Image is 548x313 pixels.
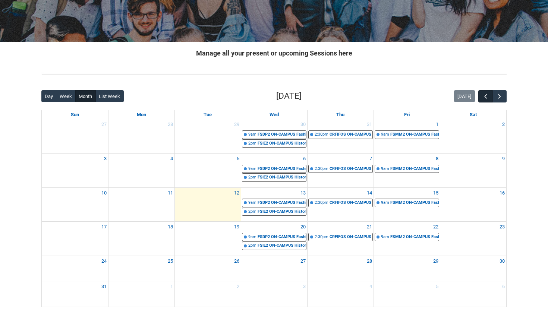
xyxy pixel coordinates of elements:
[108,154,174,188] td: Go to August 4, 2025
[169,281,174,292] a: Go to September 1, 2025
[501,154,506,164] a: Go to August 9, 2025
[307,281,374,307] td: Go to September 4, 2025
[95,90,124,102] button: List Week
[365,222,374,232] a: Go to August 21, 2025
[41,48,507,58] h2: Manage all your present or upcoming Sessions here
[440,119,506,153] td: Go to August 2, 2025
[432,222,440,232] a: Go to August 22, 2025
[299,256,307,266] a: Go to August 27, 2025
[315,166,328,172] div: 2:30pm
[235,281,241,292] a: Go to September 2, 2025
[365,188,374,198] a: Go to August 14, 2025
[374,281,440,307] td: Go to September 5, 2025
[42,222,108,256] td: Go to August 17, 2025
[299,119,307,130] a: Go to July 30, 2025
[365,119,374,130] a: Go to July 31, 2025
[501,119,506,130] a: Go to August 2, 2025
[330,200,372,206] div: CRFIFOS ON-CAMPUS Industry Foundations (Tutorial 10) | [GEOGRAPHIC_DATA].) (capacity x32ppl) | [P...
[248,243,256,249] div: 2pm
[302,281,307,292] a: Go to September 3, 2025
[169,154,174,164] a: Go to August 4, 2025
[381,132,389,138] div: 9am
[258,132,306,138] div: FSDP2 ON-CAMPUS Fashion Design: Reinvention STAGE 2 GROUP 1 | Studio 2 ([PERSON_NAME].) (capacity...
[432,256,440,266] a: Go to August 29, 2025
[42,281,108,307] td: Go to August 31, 2025
[166,188,174,198] a: Go to August 11, 2025
[174,256,241,281] td: Go to August 26, 2025
[233,222,241,232] a: Go to August 19, 2025
[233,188,241,198] a: Go to August 12, 2025
[233,256,241,266] a: Go to August 26, 2025
[241,281,307,307] td: Go to September 3, 2025
[381,234,389,240] div: 9am
[390,200,439,206] div: FSMM2 ON-CAMPUS Fashion Resourcing and Remaking STAGE 2 GROUP 2 | Studio 6 ([PERSON_NAME].) (capa...
[434,119,440,130] a: Go to August 1, 2025
[302,154,307,164] a: Go to August 6, 2025
[492,90,507,102] button: Next Month
[248,174,256,181] div: 2pm
[75,90,96,102] button: Month
[440,187,506,222] td: Go to August 16, 2025
[374,154,440,188] td: Go to August 8, 2025
[248,140,256,147] div: 2pm
[478,90,492,102] button: Previous Month
[241,187,307,222] td: Go to August 13, 2025
[100,222,108,232] a: Go to August 17, 2025
[335,110,346,119] a: Thursday
[258,243,306,249] div: FSIE2 ON-CAMPUS History of Fashion Systems STAGE 2 | Studio 3 ([PERSON_NAME] St.) (capacity x30pp...
[248,234,256,240] div: 9am
[258,174,306,181] div: FSIE2 ON-CAMPUS History of Fashion Systems STAGE 2 | Studio 3 ([PERSON_NAME] St.) (capacity x30pp...
[174,187,241,222] td: Go to August 12, 2025
[258,209,306,215] div: FSIE2 ON-CAMPUS History of Fashion Systems STAGE 2 | Studio 3 ([PERSON_NAME] St.) (capacity x30pp...
[440,222,506,256] td: Go to August 23, 2025
[374,187,440,222] td: Go to August 15, 2025
[103,154,108,164] a: Go to August 3, 2025
[454,90,475,102] button: [DATE]
[42,154,108,188] td: Go to August 3, 2025
[307,119,374,153] td: Go to July 31, 2025
[258,234,306,240] div: FSDP2 ON-CAMPUS Fashion Design: Reinvention STAGE 2 GROUP 1 | Studio 2 ([PERSON_NAME].) (capacity...
[100,119,108,130] a: Go to July 27, 2025
[248,209,256,215] div: 2pm
[108,281,174,307] td: Go to September 1, 2025
[166,256,174,266] a: Go to August 25, 2025
[41,90,57,102] button: Day
[498,256,506,266] a: Go to August 30, 2025
[241,222,307,256] td: Go to August 20, 2025
[374,222,440,256] td: Go to August 22, 2025
[258,166,306,172] div: FSDP2 ON-CAMPUS Fashion Design: Reinvention STAGE 2 GROUP 1 | Studio 2 ([PERSON_NAME].) (capacity...
[365,256,374,266] a: Go to August 28, 2025
[258,200,306,206] div: FSDP2 ON-CAMPUS Fashion Design: Reinvention STAGE 2 GROUP 1 | Studio 2 ([PERSON_NAME].) (capacity...
[432,188,440,198] a: Go to August 15, 2025
[381,200,389,206] div: 9am
[403,110,411,119] a: Friday
[374,256,440,281] td: Go to August 29, 2025
[368,281,374,292] a: Go to September 4, 2025
[100,256,108,266] a: Go to August 24, 2025
[440,154,506,188] td: Go to August 9, 2025
[501,281,506,292] a: Go to September 6, 2025
[42,187,108,222] td: Go to August 10, 2025
[100,281,108,292] a: Go to August 31, 2025
[108,222,174,256] td: Go to August 18, 2025
[315,200,328,206] div: 2:30pm
[174,281,241,307] td: Go to September 2, 2025
[202,110,213,119] a: Tuesday
[108,119,174,153] td: Go to July 28, 2025
[498,188,506,198] a: Go to August 16, 2025
[307,222,374,256] td: Go to August 21, 2025
[468,110,478,119] a: Saturday
[241,119,307,153] td: Go to July 30, 2025
[69,110,81,119] a: Sunday
[374,119,440,153] td: Go to August 1, 2025
[307,187,374,222] td: Go to August 14, 2025
[390,234,439,240] div: FSMM2 ON-CAMPUS Fashion Resourcing and Remaking STAGE 2 GROUP 2 | Studio 6 ([PERSON_NAME].) (capa...
[434,281,440,292] a: Go to September 5, 2025
[440,256,506,281] td: Go to August 30, 2025
[307,256,374,281] td: Go to August 28, 2025
[108,187,174,222] td: Go to August 11, 2025
[174,154,241,188] td: Go to August 5, 2025
[434,154,440,164] a: Go to August 8, 2025
[241,256,307,281] td: Go to August 27, 2025
[276,90,302,102] h2: [DATE]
